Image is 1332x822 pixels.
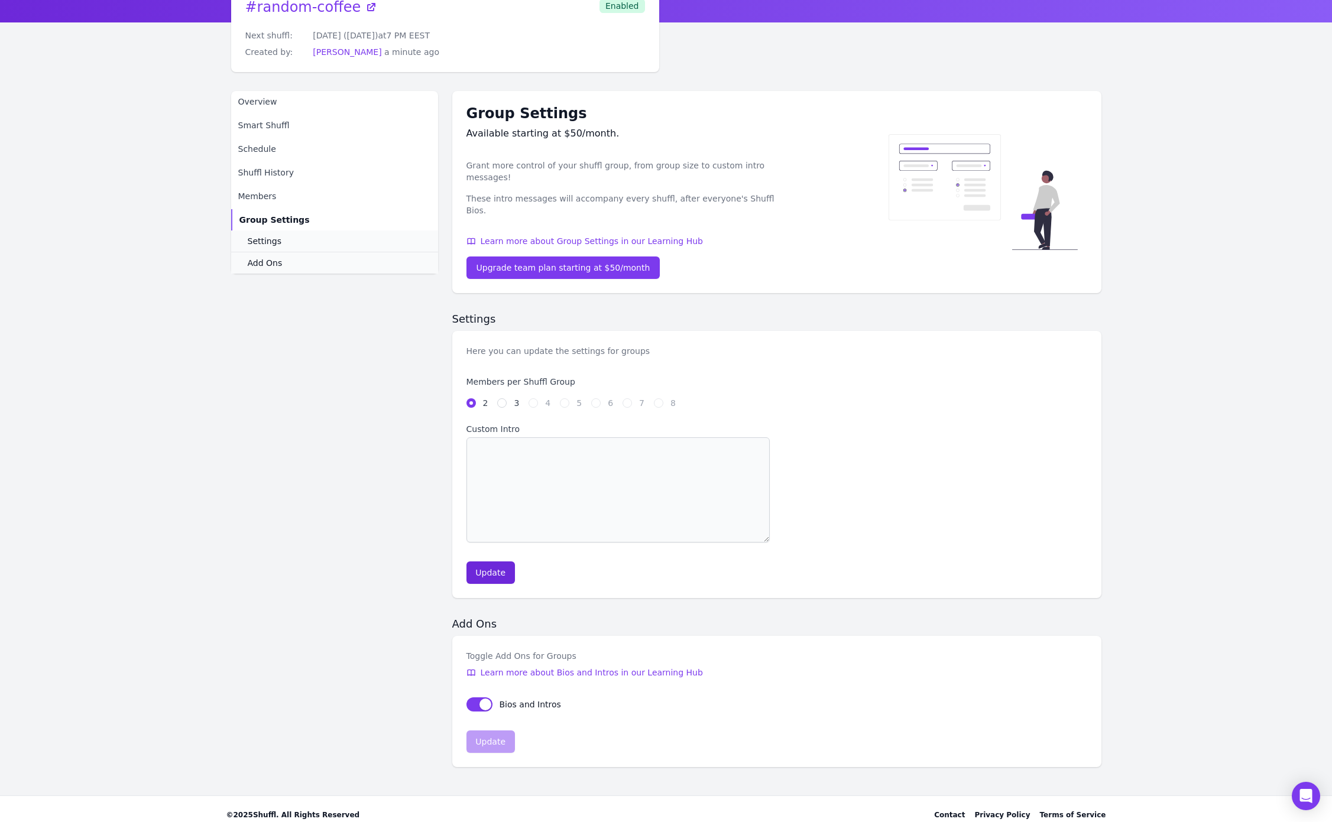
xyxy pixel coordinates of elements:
a: Learn more about Bios and Intros in our Learning Hub [466,667,703,678]
label: 2 [483,397,488,409]
a: Members [231,186,438,207]
a: Upgrade team plan starting at $50/month [466,256,660,279]
span: Group Settings [239,214,310,226]
button: Update [466,561,515,584]
div: Contact [934,810,965,820]
span: Add Ons [248,257,283,269]
label: 4 [545,397,550,409]
dt: Created by: [245,46,304,58]
label: 7 [639,397,644,409]
label: 8 [670,397,676,409]
dt: Next shuffl: [245,30,304,41]
label: Custom Intro [466,423,770,435]
a: Group Settings [231,209,438,230]
a: Smart Shuffl [231,115,438,136]
p: Here you can update the settings for groups [466,345,650,357]
span: © 2025 Shuffl. All Rights Reserved [226,810,360,820]
a: [PERSON_NAME] [313,47,381,57]
div: Open Intercom Messenger [1292,782,1320,810]
span: a minute ago [384,47,439,57]
a: Terms of Service [1039,810,1106,820]
label: 3 [514,397,519,409]
label: 5 [576,397,582,409]
p: These intro messages will accompany every shuffl, after everyone's Shuffl Bios. [466,193,777,216]
legend: Members per Shuffl Group [466,376,770,388]
span: Smart Shuffl [238,119,290,131]
nav: Sidebar [231,91,438,274]
label: 6 [608,397,613,409]
a: Privacy Policy [974,810,1030,820]
a: Overview [231,91,438,112]
a: Learn more about Group Settings in our Learning Hub [466,235,777,247]
button: Update [466,730,515,753]
span: Learn more about Group Settings in our Learning Hub [481,235,703,247]
div: Toggle Add Ons for Groups [466,650,703,662]
div: Upgrade team plan starting at $50/month [477,262,650,274]
a: Settings [231,230,438,252]
p: Grant more control of your shuffl group, from group size to custom intro messages! [466,160,777,183]
span: Settings [248,235,281,247]
div: Available starting at $50/month. [466,126,777,141]
span: Members [238,190,277,202]
h2: Settings [452,312,1101,326]
span: Bios and Intros [500,700,561,709]
span: Overview [238,96,277,108]
span: [DATE] ([DATE]) at 7 PM EEST [313,31,430,40]
span: Shuffl History [238,167,294,178]
h1: Group Settings [466,105,777,122]
div: Update [475,567,505,579]
h2: Add Ons [452,617,1101,631]
a: Shuffl History [231,162,438,183]
span: Schedule [238,143,276,155]
span: Learn more about Bios and Intros in our Learning Hub [481,667,703,678]
a: Schedule [231,138,438,160]
a: Add Ons [231,252,438,274]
